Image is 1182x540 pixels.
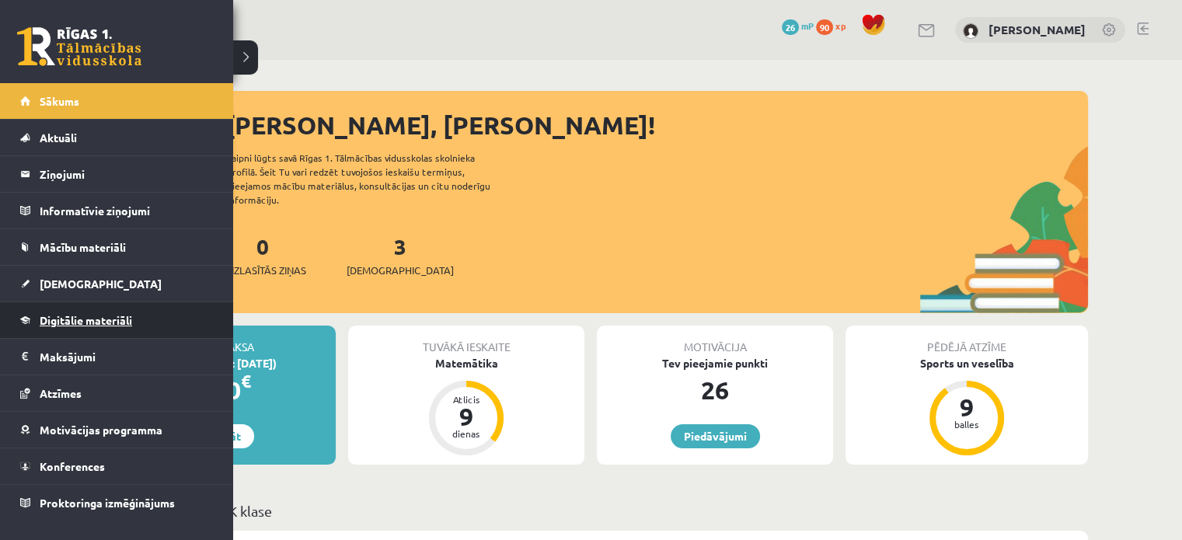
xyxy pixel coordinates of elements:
a: Atzīmes [20,375,214,411]
div: balles [943,420,990,429]
a: Rīgas 1. Tālmācības vidusskola [17,27,141,66]
span: Neizlasītās ziņas [219,263,306,278]
legend: Maksājumi [40,339,214,375]
span: Konferences [40,459,105,473]
img: Eva Evelīna Cabule [963,23,978,39]
span: Motivācijas programma [40,423,162,437]
a: Maksājumi [20,339,214,375]
span: € [241,370,251,392]
a: 26 mP [782,19,814,32]
span: [DEMOGRAPHIC_DATA] [347,263,454,278]
a: Aktuāli [20,120,214,155]
span: Aktuāli [40,131,77,145]
span: mP [801,19,814,32]
a: Sākums [20,83,214,119]
div: Atlicis [443,395,490,404]
div: 26 [597,371,833,409]
div: Matemātika [348,355,584,371]
a: Digitālie materiāli [20,302,214,338]
div: Laipni lūgts savā Rīgas 1. Tālmācības vidusskolas skolnieka profilā. Šeit Tu vari redzēt tuvojošo... [227,151,518,207]
a: [DEMOGRAPHIC_DATA] [20,266,214,301]
div: Motivācija [597,326,833,355]
a: 0Neizlasītās ziņas [219,232,306,278]
div: 9 [443,404,490,429]
a: Ziņojumi [20,156,214,192]
span: [DEMOGRAPHIC_DATA] [40,277,162,291]
a: Proktoringa izmēģinājums [20,485,214,521]
div: Tuvākā ieskaite [348,326,584,355]
a: Informatīvie ziņojumi [20,193,214,228]
p: Mācību plāns 12.a1 JK klase [99,500,1082,521]
span: Digitālie materiāli [40,313,132,327]
a: Piedāvājumi [671,424,760,448]
div: dienas [443,429,490,438]
a: 90 xp [816,19,853,32]
span: Atzīmes [40,386,82,400]
span: Proktoringa izmēģinājums [40,496,175,510]
div: Sports un veselība [846,355,1088,371]
span: Sākums [40,94,79,108]
a: Konferences [20,448,214,484]
a: Sports un veselība 9 balles [846,355,1088,458]
a: [PERSON_NAME] [988,22,1086,37]
a: Mācību materiāli [20,229,214,265]
span: xp [835,19,846,32]
div: 9 [943,395,990,420]
div: Tev pieejamie punkti [597,355,833,371]
div: [PERSON_NAME], [PERSON_NAME]! [225,106,1088,144]
legend: Ziņojumi [40,156,214,192]
a: 3[DEMOGRAPHIC_DATA] [347,232,454,278]
a: Matemātika Atlicis 9 dienas [348,355,584,458]
span: 26 [782,19,799,35]
legend: Informatīvie ziņojumi [40,193,214,228]
div: Pēdējā atzīme [846,326,1088,355]
a: Motivācijas programma [20,412,214,448]
span: 90 [816,19,833,35]
span: Mācību materiāli [40,240,126,254]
